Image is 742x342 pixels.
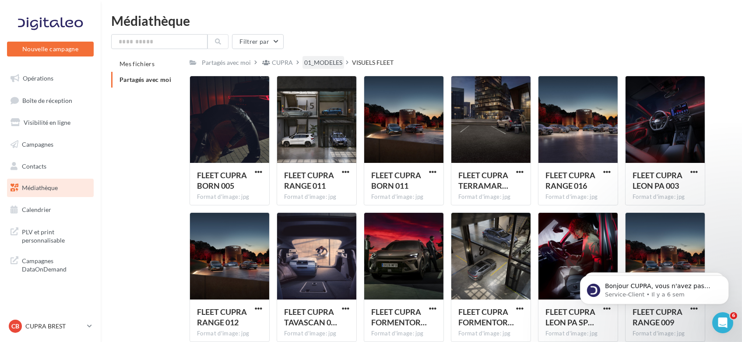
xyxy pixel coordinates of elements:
a: Campagnes DataOnDemand [5,251,95,277]
div: Format d'image: jpg [545,193,611,201]
div: Format d'image: jpg [545,330,611,338]
div: VISUELS FLEET [352,58,394,67]
div: : L'affichage des fichiers se fait uniquement dans les contextes d'édition compatibles. Une image... [14,36,161,71]
textarea: Envoyer un message... [7,257,168,271]
span: Campagnes DataOnDemand [22,255,90,274]
a: CB CUPRA BREST [7,318,94,335]
div: Notre équipe vous recontactera au plus vite pour vous apporter une réponse. [14,191,137,208]
button: go back [6,4,22,20]
span: FLEET CUPRA BORN 011 [371,170,421,190]
div: CUPRA [272,58,293,67]
span: Calendrier [22,206,51,213]
div: je peux avoir un conseiller en vrai [57,127,161,135]
div: Partagés avec moi [202,58,251,67]
button: Filtrer par [232,34,284,49]
div: Votre demande a été transmise à notre service client à l’adresse . [14,153,137,187]
iframe: Intercom notifications message [567,257,742,318]
span: FLEET CUPRA RANGE 016 [545,170,595,190]
span: FLEET CUPRA FORMENTOR PA 004 [371,307,427,327]
iframe: Intercom live chat [712,312,733,333]
span: FLEET CUPRA LEON PA SP 001 [545,307,595,327]
a: Source reference 9275472: [145,63,152,71]
img: Profile image for Service-Client [25,5,39,19]
a: Médiathèque [5,179,95,197]
div: Service Client Digitaleo dit… [7,148,168,285]
span: FLEET CUPRA RANGE 012 [197,307,247,327]
div: je peux avoir un conseiller en vrai [50,121,168,141]
div: Pour toute information complémentaire, vous pouvez également nous joindre par téléphone au . [14,213,137,247]
a: [EMAIL_ADDRESS][DOMAIN_NAME] [14,170,98,186]
div: Format d'image: jpg [284,193,349,201]
span: FLEET CUPRA TERRAMAR 004 [458,170,508,190]
a: Opérations [5,69,95,88]
span: Opérations [23,74,53,82]
button: Sélectionneur de fichier gif [28,275,35,282]
button: Télécharger la pièce jointe [42,275,49,282]
div: Format d'image: jpg [633,193,698,201]
span: FLEET CUPRA FORMENTOR 001 [458,307,514,327]
span: Médiathèque [22,184,58,191]
div: Pouvez-vous vérifier si les images du dossier Formentor respectent les formats requis et si une p... [14,75,161,109]
a: Source reference 9254142: [141,25,148,32]
span: CB [11,322,19,331]
span: Boîte de réception [22,96,72,104]
div: Format d'image: jpg [458,193,524,201]
button: Nouvelle campagne [7,42,94,56]
div: Fermer [154,4,169,19]
div: Format d'image: jpg [371,330,436,338]
a: Visibilité en ligne [5,113,95,132]
div: Merci [14,252,137,261]
span: Partagés avec moi [120,76,171,83]
div: Format d'image: jpg [633,330,698,338]
span: Contacts [22,162,46,169]
span: Campagnes [22,141,53,148]
div: Format d'image: jpg [284,330,349,338]
div: Format d'image: jpg [197,330,262,338]
span: Visibilité en ligne [24,119,70,126]
span: 6 [730,312,737,319]
button: Sélectionneur d’emoji [14,275,21,282]
div: Votre demande a été transmise à notre service client à l’adresse[EMAIL_ADDRESS][DOMAIN_NAME].Notr... [7,148,144,266]
a: Boîte de réception [5,91,95,110]
span: PLV et print personnalisable [22,226,90,245]
a: Calendrier [5,201,95,219]
p: CUPRA BREST [25,322,84,331]
div: 01_MODELES [304,58,342,67]
a: PLV et print personnalisable [5,222,95,248]
h1: Digitaleo [42,8,74,15]
button: Accueil [137,4,154,20]
a: Campagnes [5,135,95,154]
span: FLEET CUPRA RANGE 011 [284,170,334,190]
span: FLEET CUPRA LEON PA 003 [633,170,682,190]
span: FLEET CUPRA BORN 005 [197,170,247,190]
b: Contraintes techniques [14,37,95,44]
span: FLEET CUPRA TAVASCAN 005 [284,307,337,327]
a: Contacts [5,157,95,176]
div: Médiathèque [111,14,731,27]
div: Format d'image: jpg [197,193,262,201]
b: 02 30 07 43 80 [21,239,73,246]
div: Format d'image: jpg [371,193,436,201]
span: Mes fichiers [120,60,155,67]
button: Envoyer un message… [150,271,164,286]
div: Format d'image: jpg [458,330,524,338]
div: CUPRA dit… [7,121,168,148]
